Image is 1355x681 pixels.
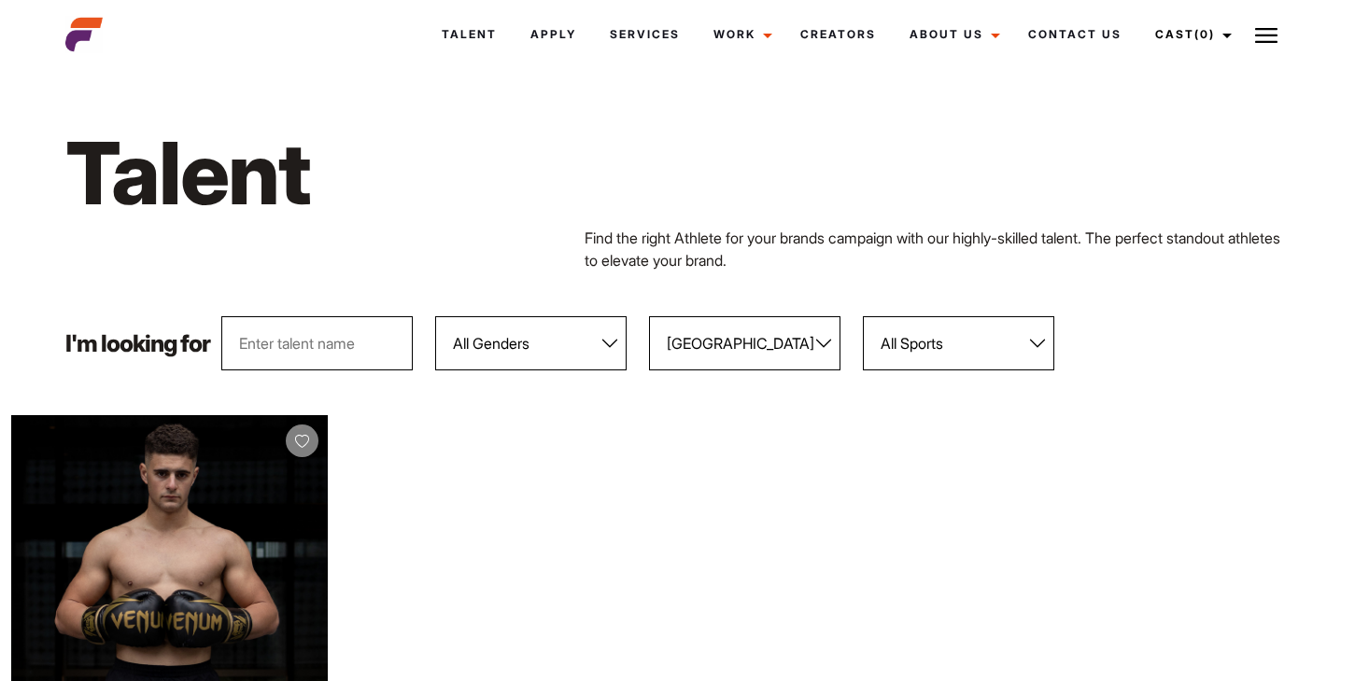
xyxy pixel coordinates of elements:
[893,9,1011,60] a: About Us
[1138,9,1243,60] a: Cast(0)
[783,9,893,60] a: Creators
[1011,9,1138,60] a: Contact Us
[697,9,783,60] a: Work
[65,16,103,53] img: cropped-aefm-brand-fav-22-square.png
[221,316,413,370] input: Enter talent name
[425,9,514,60] a: Talent
[593,9,697,60] a: Services
[1255,24,1277,47] img: Burger icon
[65,332,210,355] p: I'm looking for
[65,119,770,227] h1: Talent
[514,9,593,60] a: Apply
[1194,27,1215,41] span: (0)
[585,227,1290,271] p: Find the right Athlete for your brands campaign with our highly-skilled talent. The perfect stand...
